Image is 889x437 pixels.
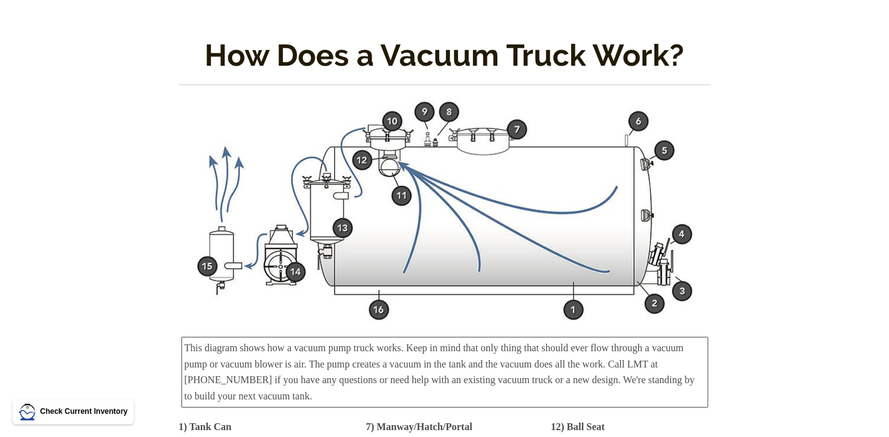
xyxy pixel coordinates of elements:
[179,421,232,432] span: 1) Tank Can
[179,34,711,76] h1: How Does a Vacuum Truck Work?
[181,337,708,407] div: This diagram shows how a vacuum pump truck works. Keep in mind that only thing that should ever f...
[40,406,128,418] p: Check Current Inventory
[551,421,605,432] span: 12) Ball Seat
[195,100,695,322] img: Stacks Image 11854
[19,403,36,421] img: LMT Icon
[366,421,472,432] span: 7) Manway/Hatch/Portal
[179,100,711,322] a: ST - Septic Service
